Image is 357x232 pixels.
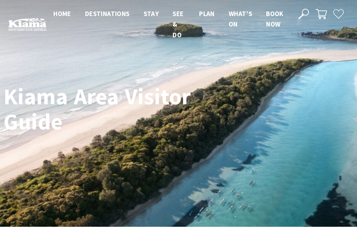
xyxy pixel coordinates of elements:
span: Home [53,9,71,18]
span: Plan [199,9,215,18]
h1: Kiama Area Visitor Guide [3,84,200,134]
nav: Main Menu [46,8,290,40]
span: What’s On [229,9,252,28]
span: Destinations [85,9,130,18]
span: See & Do [173,9,183,39]
span: Book now [266,9,283,28]
img: Kiama Logo [8,18,46,31]
span: Stay [144,9,159,18]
